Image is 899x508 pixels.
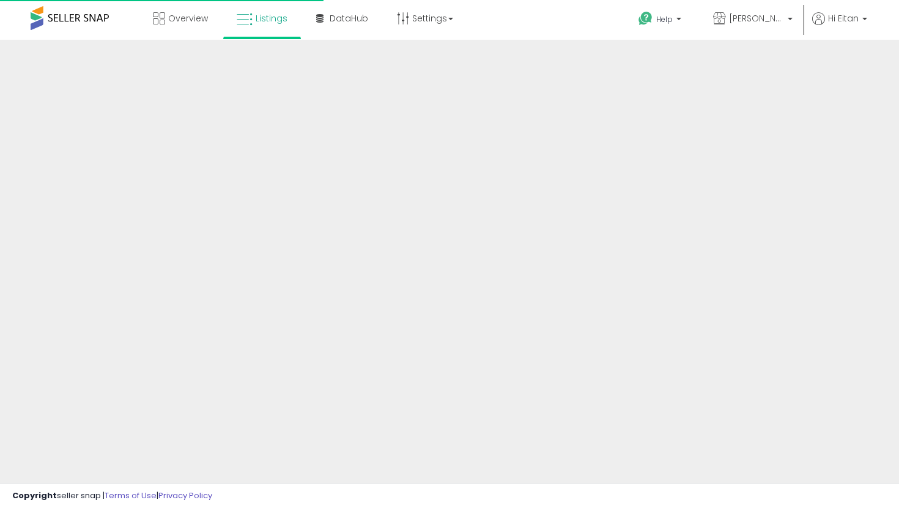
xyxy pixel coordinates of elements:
span: Listings [256,12,287,24]
span: Help [656,14,673,24]
span: Overview [168,12,208,24]
div: seller snap | | [12,490,212,502]
a: Hi Eitan [812,12,867,40]
strong: Copyright [12,490,57,501]
a: Terms of Use [105,490,157,501]
span: [PERSON_NAME] Suppliers [729,12,784,24]
span: Hi Eitan [828,12,859,24]
a: Privacy Policy [158,490,212,501]
span: DataHub [330,12,368,24]
i: Get Help [638,11,653,26]
a: Help [629,2,694,40]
